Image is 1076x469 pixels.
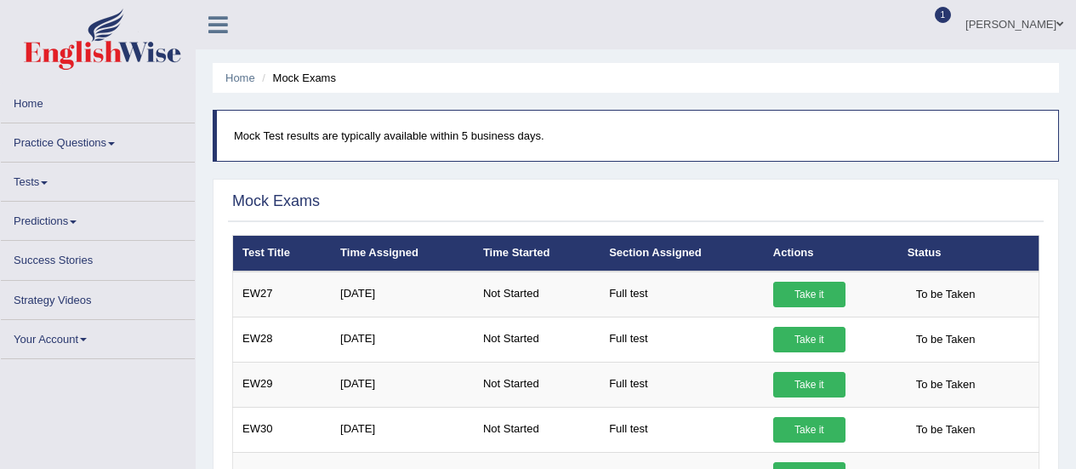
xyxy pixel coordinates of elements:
[233,362,332,407] td: EW29
[1,123,195,157] a: Practice Questions
[232,193,320,210] h2: Mock Exams
[258,70,336,86] li: Mock Exams
[600,236,764,272] th: Section Assigned
[1,163,195,196] a: Tests
[908,372,984,398] span: To be Taken
[1,202,195,235] a: Predictions
[600,272,764,317] td: Full test
[474,272,600,317] td: Not Started
[935,7,952,23] span: 1
[1,320,195,353] a: Your Account
[331,272,474,317] td: [DATE]
[474,317,600,362] td: Not Started
[331,236,474,272] th: Time Assigned
[331,317,474,362] td: [DATE]
[233,272,332,317] td: EW27
[474,236,600,272] th: Time Started
[1,281,195,314] a: Strategy Videos
[225,71,255,84] a: Home
[773,372,845,398] a: Take it
[600,317,764,362] td: Full test
[908,417,984,443] span: To be Taken
[331,362,474,407] td: [DATE]
[600,407,764,452] td: Full test
[1,241,195,274] a: Success Stories
[898,236,1039,272] th: Status
[331,407,474,452] td: [DATE]
[773,417,845,443] a: Take it
[773,327,845,352] a: Take it
[908,327,984,352] span: To be Taken
[233,236,332,272] th: Test Title
[234,128,1041,144] p: Mock Test results are typically available within 5 business days.
[1,84,195,117] a: Home
[773,282,845,307] a: Take it
[233,407,332,452] td: EW30
[600,362,764,407] td: Full test
[233,317,332,362] td: EW28
[764,236,898,272] th: Actions
[474,362,600,407] td: Not Started
[474,407,600,452] td: Not Started
[908,282,984,307] span: To be Taken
